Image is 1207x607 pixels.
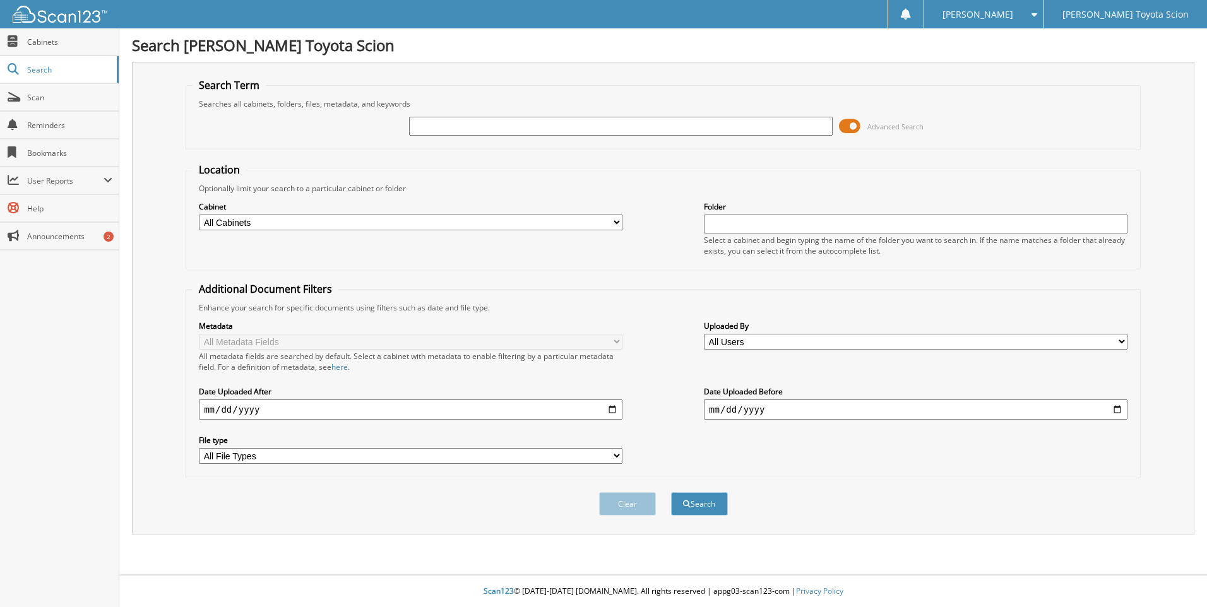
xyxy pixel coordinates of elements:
[27,148,112,158] span: Bookmarks
[867,122,924,131] span: Advanced Search
[13,6,107,23] img: scan123-logo-white.svg
[193,183,1134,194] div: Optionally limit your search to a particular cabinet or folder
[199,201,622,212] label: Cabinet
[199,321,622,331] label: Metadata
[599,492,656,516] button: Clear
[199,399,622,420] input: start
[331,362,348,372] a: here
[671,492,728,516] button: Search
[27,92,112,103] span: Scan
[193,98,1134,109] div: Searches all cabinets, folders, files, metadata, and keywords
[27,203,112,214] span: Help
[704,399,1127,420] input: end
[942,11,1013,18] span: [PERSON_NAME]
[27,175,104,186] span: User Reports
[193,302,1134,313] div: Enhance your search for specific documents using filters such as date and file type.
[796,586,843,596] a: Privacy Policy
[704,201,1127,212] label: Folder
[132,35,1194,56] h1: Search [PERSON_NAME] Toyota Scion
[704,321,1127,331] label: Uploaded By
[199,435,622,445] label: File type
[119,576,1207,607] div: © [DATE]-[DATE] [DOMAIN_NAME]. All rights reserved | appg03-scan123-com |
[199,386,622,397] label: Date Uploaded After
[27,120,112,131] span: Reminders
[27,64,110,75] span: Search
[27,231,112,242] span: Announcements
[193,163,246,177] legend: Location
[27,37,112,47] span: Cabinets
[199,351,622,372] div: All metadata fields are searched by default. Select a cabinet with metadata to enable filtering b...
[704,386,1127,397] label: Date Uploaded Before
[1062,11,1189,18] span: [PERSON_NAME] Toyota Scion
[484,586,514,596] span: Scan123
[704,235,1127,256] div: Select a cabinet and begin typing the name of the folder you want to search in. If the name match...
[193,282,338,296] legend: Additional Document Filters
[104,232,114,242] div: 2
[193,78,266,92] legend: Search Term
